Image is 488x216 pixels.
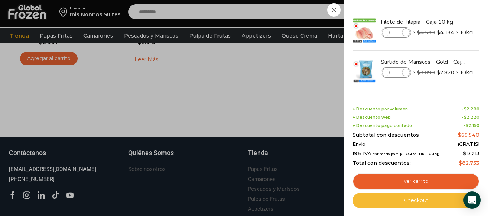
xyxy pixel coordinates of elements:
[462,107,479,111] span: -
[390,28,401,36] input: Product quantity
[464,106,467,111] span: $
[353,132,419,138] span: Subtotal con descuentos
[381,18,467,26] a: Filete de Tilapia - Caja 10 kg
[462,115,479,120] span: -
[413,67,473,78] span: × × 10kg
[464,115,479,120] bdi: 2.220
[353,151,439,157] span: 19% IVA
[381,58,467,66] a: Surtido de Mariscos - Gold - Caja 10 kg
[437,29,454,36] bdi: 4.134
[353,123,412,128] span: + Descuento pago contado
[417,29,420,36] span: $
[466,123,479,128] bdi: 2.150
[390,69,401,76] input: Product quantity
[353,193,479,208] a: Checkout
[353,173,479,190] a: Ver carrito
[353,115,391,120] span: + Descuento web
[417,69,435,76] bdi: 3.090
[458,132,461,138] span: $
[353,141,366,147] span: Envío
[458,141,479,147] span: ¡GRATIS!
[413,27,473,38] span: × × 10kg
[464,123,479,128] span: -
[417,29,435,36] bdi: 4.530
[464,115,467,120] span: $
[459,160,479,166] bdi: 82.753
[466,123,468,128] span: $
[437,69,454,76] bdi: 2.820
[353,107,408,111] span: + Descuento por volumen
[437,69,440,76] span: $
[463,150,479,156] span: 13.213
[459,160,462,166] span: $
[437,29,440,36] span: $
[417,69,420,76] span: $
[353,160,411,166] span: Total con descuentos:
[371,152,439,156] small: (estimado para [GEOGRAPHIC_DATA])
[464,106,479,111] bdi: 2.290
[458,132,479,138] bdi: 69.540
[463,191,481,209] div: Open Intercom Messenger
[463,150,466,156] span: $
